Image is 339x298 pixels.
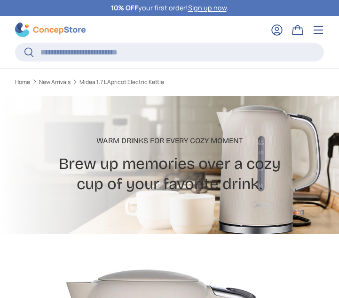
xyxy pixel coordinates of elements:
h2: Brew up memories over a cozy cup of your favorite drink. [34,154,305,195]
a: Midea 1.7 L Apricot Electric Kettle [79,79,164,85]
a: Sign up now [188,3,227,12]
img: ConcepStore [15,23,86,37]
strong: 10% OFF [111,3,138,12]
p: Warm Drinks for Every Cozy Moment​ [34,135,305,146]
a: Home [15,79,30,85]
a: New Arrivals [39,79,71,85]
nav: Breadcrumbs [15,78,324,86]
p: your first order! . [111,3,229,13]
